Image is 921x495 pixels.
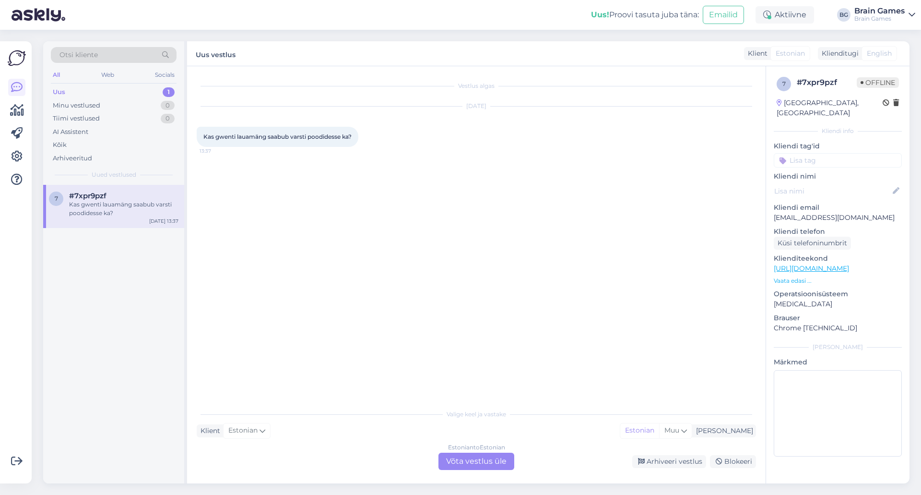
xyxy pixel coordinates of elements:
div: Proovi tasuta juba täna: [591,9,699,21]
div: Estonian [620,423,659,438]
span: Offline [857,77,899,88]
span: Uued vestlused [92,170,136,179]
span: Estonian [776,48,805,59]
div: 0 [161,114,175,123]
p: Kliendi tag'id [774,141,902,151]
div: Kas gwenti lauamäng saabub varsti poodidesse ka? [69,200,178,217]
div: [PERSON_NAME] [692,426,753,436]
span: English [867,48,892,59]
p: Klienditeekond [774,254,902,264]
div: Kõik [53,140,67,150]
div: Arhiveeritud [53,154,92,163]
div: Kliendi info [774,127,902,135]
a: [URL][DOMAIN_NAME] [774,264,849,273]
div: [PERSON_NAME] [774,343,902,351]
input: Lisa nimi [774,186,891,196]
div: Blokeeri [710,455,756,468]
div: Minu vestlused [53,101,100,110]
span: Otsi kliente [59,50,98,60]
span: 7 [55,195,58,202]
span: 13:37 [200,147,236,155]
div: Klienditugi [818,48,859,59]
div: Brain Games [854,15,905,23]
img: Askly Logo [8,49,26,67]
div: 1 [163,87,175,97]
div: Valige keel ja vastake [197,410,756,419]
div: Vestlus algas [197,82,756,90]
span: Estonian [228,425,258,436]
div: Brain Games [854,7,905,15]
p: Brauser [774,313,902,323]
div: Küsi telefoninumbrit [774,237,851,250]
div: Klient [197,426,220,436]
p: Operatsioonisüsteem [774,289,902,299]
label: Uus vestlus [196,47,236,60]
div: Uus [53,87,65,97]
a: Brain GamesBrain Games [854,7,915,23]
div: Aktiivne [756,6,814,24]
span: Kas gwenti lauamäng saabub varsti poodidesse ka? [203,133,352,140]
button: Emailid [703,6,744,24]
span: #7xpr9pzf [69,192,106,200]
p: Kliendi nimi [774,171,902,181]
input: Lisa tag [774,153,902,168]
p: [EMAIL_ADDRESS][DOMAIN_NAME] [774,213,902,223]
p: Märkmed [774,357,902,367]
p: Vaata edasi ... [774,277,902,285]
div: Web [99,69,116,81]
p: [MEDICAL_DATA] [774,299,902,309]
p: Kliendi telefon [774,227,902,237]
div: Estonian to Estonian [448,443,505,452]
div: Võta vestlus üle [438,453,514,470]
div: Socials [153,69,177,81]
div: # 7xpr9pzf [797,77,857,88]
div: [GEOGRAPHIC_DATA], [GEOGRAPHIC_DATA] [777,98,883,118]
div: BG [837,8,850,22]
div: AI Assistent [53,127,88,137]
div: 0 [161,101,175,110]
div: [DATE] 13:37 [149,217,178,225]
p: Chrome [TECHNICAL_ID] [774,323,902,333]
div: Tiimi vestlused [53,114,100,123]
p: Kliendi email [774,203,902,213]
div: [DATE] [197,102,756,110]
b: Uus! [591,10,609,19]
span: Muu [664,426,679,435]
div: Klient [744,48,767,59]
div: All [51,69,62,81]
span: 7 [782,80,786,87]
div: Arhiveeri vestlus [632,455,706,468]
